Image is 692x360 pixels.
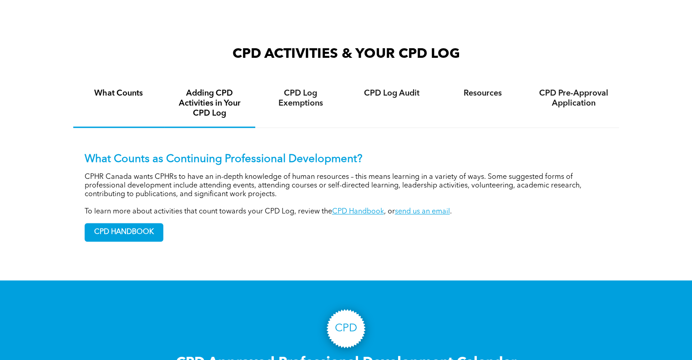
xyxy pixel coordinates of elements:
[232,47,460,61] span: CPD ACTIVITIES & YOUR CPD LOG
[85,153,608,166] p: What Counts as Continuing Professional Development?
[536,88,611,108] h4: CPD Pre-Approval Application
[85,208,608,216] p: To learn more about activities that count towards your CPD Log, review the , or .
[445,88,520,98] h4: Resources
[172,88,247,118] h4: Adding CPD Activities in Your CPD Log
[85,223,163,242] a: CPD HANDBOOK
[335,322,357,335] h3: CPD
[85,223,163,241] span: CPD HANDBOOK
[81,88,156,98] h4: What Counts
[354,88,429,98] h4: CPD Log Audit
[85,173,608,199] p: CPHR Canada wants CPHRs to have an in-depth knowledge of human resources – this means learning in...
[332,208,384,215] a: CPD Handbook
[263,88,338,108] h4: CPD Log Exemptions
[395,208,450,215] a: send us an email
